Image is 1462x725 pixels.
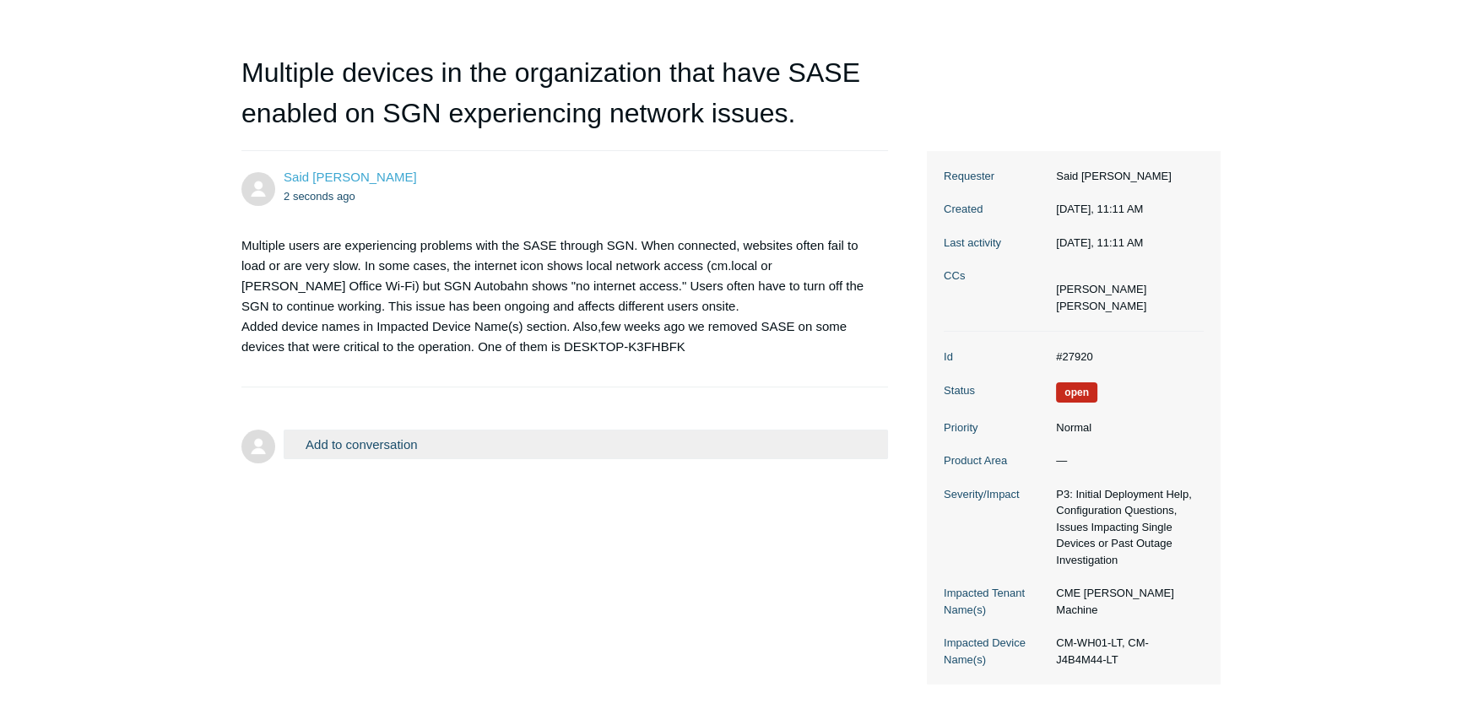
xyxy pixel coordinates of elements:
span: Said Yosin Burkhani [284,170,417,184]
dd: CME [PERSON_NAME] Machine [1048,585,1204,618]
dt: Last activity [944,235,1048,252]
p: Multiple users are experiencing problems with the SASE through SGN. When connected, websites ofte... [241,235,871,357]
span: We are working on a response for you [1056,382,1097,403]
time: 09/04/2025, 11:11 [284,190,355,203]
dt: Requester [944,168,1048,185]
dt: Id [944,349,1048,365]
dd: #27920 [1048,349,1204,365]
li: Michael Collins [1056,281,1146,298]
dt: Priority [944,419,1048,436]
dt: CCs [944,268,1048,284]
dd: CM-WH01-LT, CM-J4B4M44-LT [1048,635,1204,668]
dd: — [1048,452,1204,469]
dd: Normal [1048,419,1204,436]
button: Add to conversation [284,430,888,459]
dt: Impacted Tenant Name(s) [944,585,1048,618]
li: Nicholas Weber [1056,298,1146,315]
dt: Product Area [944,452,1048,469]
dd: Said [PERSON_NAME] [1048,168,1204,185]
a: Said [PERSON_NAME] [284,170,417,184]
time: 09/04/2025, 11:11 [1056,236,1143,249]
time: 09/04/2025, 11:11 [1056,203,1143,215]
dt: Status [944,382,1048,399]
dt: Impacted Device Name(s) [944,635,1048,668]
dt: Created [944,201,1048,218]
h1: Multiple devices in the organization that have SASE enabled on SGN experiencing network issues. [241,52,888,151]
dd: P3: Initial Deployment Help, Configuration Questions, Issues Impacting Single Devices or Past Out... [1048,486,1204,569]
dt: Severity/Impact [944,486,1048,503]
